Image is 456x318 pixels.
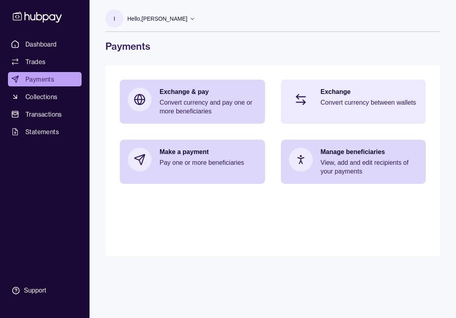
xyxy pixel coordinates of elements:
p: Exchange [321,88,418,96]
a: Payments [8,72,82,86]
span: Trades [25,57,45,66]
p: View, add and edit recipients of your payments [321,158,418,176]
a: Statements [8,125,82,139]
span: Dashboard [25,39,57,49]
span: Statements [25,127,59,137]
a: Transactions [8,107,82,121]
p: Exchange & pay [160,88,257,96]
div: Support [24,286,46,295]
p: Convert currency between wallets [321,98,418,107]
p: Convert currency and pay one or more beneficiaries [160,98,257,116]
span: Payments [25,74,54,84]
p: Pay one or more beneficiaries [160,158,257,167]
a: Trades [8,55,82,69]
p: I [114,14,115,23]
span: Collections [25,92,57,101]
a: Manage beneficiariesView, add and edit recipients of your payments [281,140,426,184]
a: Make a paymentPay one or more beneficiaries [120,140,265,179]
span: Transactions [25,109,62,119]
a: Collections [8,90,82,104]
a: Dashboard [8,37,82,51]
p: Hello, [PERSON_NAME] [127,14,187,23]
a: ExchangeConvert currency between wallets [281,80,426,119]
a: Support [8,282,82,299]
a: Exchange & payConvert currency and pay one or more beneficiaries [120,80,265,124]
p: Make a payment [160,148,257,156]
h1: Payments [105,40,440,53]
p: Manage beneficiaries [321,148,418,156]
